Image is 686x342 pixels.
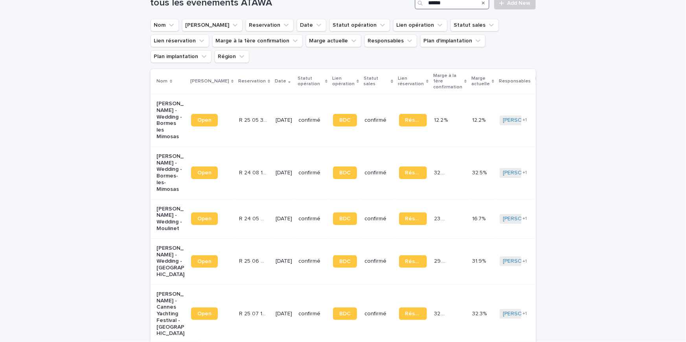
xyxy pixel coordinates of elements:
p: confirmé [298,216,326,222]
p: confirmé [364,258,392,265]
span: Open [197,311,212,316]
a: BDC [333,166,357,179]
p: [DATE] [276,170,292,176]
button: Région [215,50,249,63]
p: R 25 07 1577 [239,309,269,317]
button: Statut sales [451,19,499,31]
a: [PERSON_NAME] [503,258,546,265]
a: Open [191,307,218,320]
span: Open [197,117,212,123]
span: Réservation [405,170,421,176]
p: [DATE] [276,311,292,317]
p: R 24 08 1400 [239,168,269,176]
p: 32.3% [472,309,488,317]
span: Open [197,170,212,176]
tr: [PERSON_NAME] - Wedding - MoulinetOpenR 24 05 2837R 24 05 2837 [DATE]confirméBDCconfirméRéservati... [151,199,649,238]
a: Open [191,166,218,179]
button: Statut opération [329,19,390,31]
span: + 1 [523,170,527,175]
p: [DATE] [276,117,292,124]
p: 32.5 % [434,168,450,176]
tr: [PERSON_NAME] - Wedding - Bormes-les-MimosasOpenR 24 08 1400R 24 08 1400 [DATE]confirméBDCconfirm... [151,146,649,199]
a: [PERSON_NAME] [503,117,546,124]
span: BDC [339,216,351,221]
span: + 1 [523,216,527,221]
p: [PERSON_NAME] - Wedding - Moulinet [157,206,185,232]
a: BDC [333,307,357,320]
p: Responsables [499,77,531,86]
span: Réservation [405,259,421,264]
p: [PERSON_NAME] - Wedding - Bormes les Mimosas [157,101,185,140]
p: Plan d'implantation [535,74,568,89]
p: 32.5% [472,168,488,176]
span: + 1 [523,118,527,123]
span: Open [197,216,212,221]
p: 23.2 % [434,214,450,222]
p: 12.2% [472,115,487,124]
a: BDC [333,212,357,225]
button: Plan implantation [151,50,212,63]
p: Statut opération [298,74,323,89]
p: Marge à la 1ère confirmation [433,71,462,91]
p: 32.3 % [434,309,450,317]
p: [DATE] [276,258,292,265]
span: Réservation [405,311,421,316]
p: R 25 05 3302 [239,115,269,124]
span: Add New [508,0,531,6]
span: Réservation [405,117,421,123]
p: 12.2 % [434,115,449,124]
p: confirmé [364,117,392,124]
a: BDC [333,114,357,126]
p: confirmé [364,311,392,317]
p: [PERSON_NAME] - Cannes Yachting Festival - [GEOGRAPHIC_DATA] [157,291,185,337]
p: confirmé [298,170,326,176]
p: [PERSON_NAME] - Wedding - Bormes-les-Mimosas [157,153,185,193]
p: Lien réservation [398,74,424,89]
span: + 1 [523,259,527,264]
p: confirmé [364,216,392,222]
button: Nom [151,19,179,31]
a: [PERSON_NAME] [503,311,546,317]
button: Marge à la 1ère confirmation [212,35,303,47]
a: Open [191,212,218,225]
span: Open [197,259,212,264]
p: Date [275,77,286,86]
p: Reservation [238,77,266,86]
p: 29.2 % [434,256,450,265]
span: BDC [339,311,351,316]
a: BDC [333,255,357,268]
button: Date [297,19,326,31]
span: Réservation [405,216,421,221]
p: confirmé [364,170,392,176]
span: + 1 [523,311,527,316]
a: Réservation [399,307,427,320]
span: BDC [339,259,351,264]
button: Plan d'implantation [420,35,486,47]
a: [PERSON_NAME] [503,216,546,222]
p: confirmé [298,117,326,124]
p: [DATE] [276,216,292,222]
p: Lien opération [332,74,355,89]
button: Reservation [246,19,294,31]
button: Responsables [364,35,417,47]
button: Lien opération [393,19,447,31]
p: Marge actuelle [471,74,490,89]
a: Réservation [399,212,427,225]
tr: [PERSON_NAME] - Wedding - [GEOGRAPHIC_DATA]OpenR 25 06 2125R 25 06 2125 [DATE]confirméBDCconfirmé... [151,238,649,284]
p: confirmé [298,258,326,265]
p: 16.7% [472,214,487,222]
button: Lien réservation [151,35,209,47]
a: Réservation [399,114,427,126]
span: BDC [339,117,351,123]
p: Nom [157,77,168,86]
a: Open [191,255,218,268]
p: R 24 05 2837 [239,214,269,222]
p: [PERSON_NAME] [190,77,229,86]
button: Marge actuelle [306,35,361,47]
p: [PERSON_NAME] - Wedding - [GEOGRAPHIC_DATA] [157,245,185,278]
button: Lien Stacker [182,19,243,31]
a: [PERSON_NAME] [503,170,546,176]
a: Open [191,114,218,126]
tr: [PERSON_NAME] - Wedding - Bormes les MimosasOpenR 25 05 3302R 25 05 3302 [DATE]confirméBDCconfirm... [151,94,649,146]
p: confirmé [298,311,326,317]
